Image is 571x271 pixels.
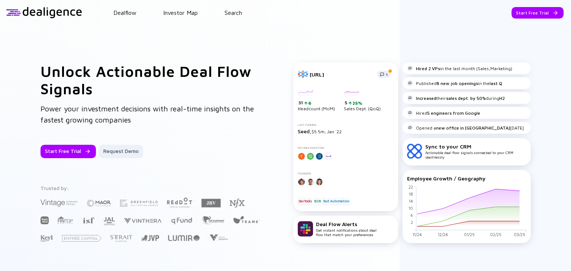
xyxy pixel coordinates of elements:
tspan: 18 [409,192,413,196]
tspan: 6 [410,213,413,218]
strong: last Q [490,81,502,86]
div: B2B [313,197,321,205]
tspan: 14 [409,199,413,203]
img: Q Fund [171,216,193,225]
div: Notable Investors [298,146,394,150]
div: Trusted by: [41,185,261,191]
strong: 5 engineers from Google [427,110,480,116]
div: Get instant notifications about deal flow that match your preferences [316,221,377,237]
img: Red Dot Capital Partners [167,196,193,208]
div: Headcount (MoM) [298,90,335,111]
div: 5 [345,100,381,106]
div: Employee Growth / Geography [407,175,526,182]
img: Vinthera [124,217,162,224]
tspan: 10 [408,206,413,210]
div: 25% [352,100,362,106]
div: Sales Dept. (QoQ) [344,90,381,111]
span: Seed, [298,128,312,134]
div: 6 [307,100,312,106]
img: FINTOP Capital [58,216,73,224]
div: in the last month (Sales,Marketing) [407,65,512,71]
div: Sync to your CRM [425,143,526,150]
tspan: 01/25 [464,232,474,237]
button: Start Free Trial [41,145,96,158]
strong: Hired 2 VPs [416,66,440,71]
div: Last Funding [298,123,394,127]
img: Viola Growth [209,234,228,241]
div: 31 [299,100,335,106]
div: Published in the [407,80,502,86]
a: Search [225,9,242,16]
img: Vintage Investment Partners [41,199,78,207]
a: Dealflow [113,9,136,16]
tspan: 22 [408,185,413,189]
div: Actionable deal flow signals connected to your CRM seamlessly [425,143,526,159]
img: Greenfield Partners [120,200,158,207]
tspan: 02/25 [490,232,501,237]
tspan: 2 [410,220,413,225]
tspan: 12/24 [438,232,448,237]
div: DevTools [298,197,313,205]
div: Founders [298,172,394,175]
strong: Increased [416,95,436,101]
button: Start Free Trial [512,7,564,19]
button: Request Demo [99,145,143,158]
tspan: 11/24 [412,232,422,237]
strong: 8 new job openings [436,81,478,86]
tspan: 03/25 [514,232,525,237]
img: Lumir Ventures [168,235,200,241]
img: NFX [230,199,245,208]
div: [URL] [310,71,372,78]
img: Strait Capital [110,235,132,242]
img: JAL Ventures [103,217,115,225]
div: Test Automation [322,197,350,205]
div: their during [407,95,505,101]
img: Jerusalem Venture Partners [141,235,159,241]
span: Power your investment decisions with real-time insights on the fastest growing companies [41,104,254,124]
img: Maor Investments [87,197,111,209]
div: Deal Flow Alerts [316,221,377,227]
img: JBV Capital [201,198,221,208]
img: Key1 Capital [41,235,53,242]
img: Israel Secondary Fund [82,217,94,223]
a: Investor Map [163,9,198,16]
div: Opened a [DATE] [407,125,524,131]
strong: H2 [499,95,505,101]
img: Entrée Capital [62,235,101,242]
strong: new office in [GEOGRAPHIC_DATA] [436,125,510,131]
div: Hired [407,110,480,116]
h1: Unlock Actionable Deal Flow Signals [41,62,264,97]
img: The Elephant [201,216,224,225]
img: Team8 [233,216,260,223]
strong: sales dept. by 50% [446,95,486,101]
div: $5.5m, Jan `22 [298,128,394,134]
